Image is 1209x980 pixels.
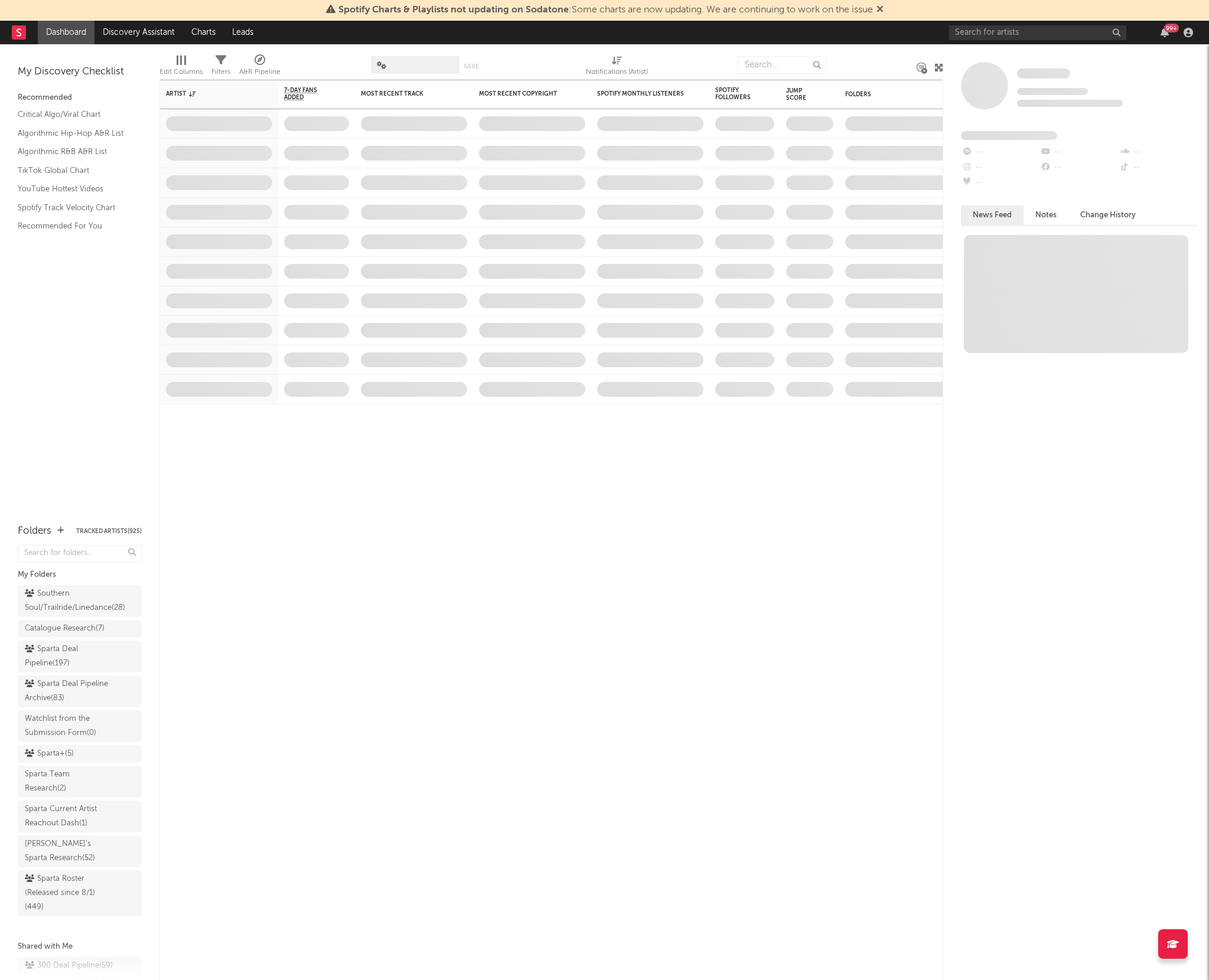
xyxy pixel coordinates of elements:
[845,91,934,98] div: Folders
[961,145,1039,160] div: --
[159,65,203,79] div: Edit Columns
[1017,68,1070,80] a: Some Artist
[18,127,130,140] a: Algorithmic Hip-Hop A&R List
[1119,145,1197,160] div: --
[166,90,255,97] div: Artist
[1017,68,1070,79] span: Some Artist
[25,622,105,636] div: Catalogue Research ( 7 )
[1024,205,1068,225] button: Notes
[18,568,142,582] div: My Folders
[1164,24,1179,32] div: 99 +
[738,56,827,74] input: Search...
[961,131,1057,140] span: Fans Added by Platform
[18,710,142,742] a: Watchlist from the Submission Form(0)
[211,50,230,84] div: Filters
[715,87,757,101] div: Spotify Followers
[1017,100,1123,107] span: 0 fans last week
[25,677,108,705] div: Sparta Deal Pipeline Archive ( 83 )
[18,65,142,79] div: My Discovery Checklist
[18,524,51,538] div: Folders
[876,5,884,15] span: Dismiss
[25,642,108,671] div: Sparta Deal Pipeline ( 197 )
[25,802,108,831] div: Sparta Current Artist Reachout Dash ( 1 )
[18,745,142,763] a: Sparta+(5)
[18,620,142,638] a: Catalogue Research(7)
[183,21,224,44] a: Charts
[284,87,331,101] span: 7-Day Fans Added
[464,63,479,70] button: Save
[18,108,130,121] a: Critical Algo/Viral Chart
[1068,205,1148,225] button: Change History
[76,528,142,534] button: Tracked Artists(925)
[18,201,130,214] a: Spotify Track Velocity Chart
[25,837,108,865] div: [PERSON_NAME]'s Sparta Research ( 52 )
[338,5,569,15] span: Spotify Charts & Playlists not updating on Sodatone
[961,175,1039,191] div: --
[18,675,142,707] a: Sparta Deal Pipeline Archive(83)
[597,90,686,97] div: Spotify Monthly Listeners
[1039,160,1118,175] div: --
[18,164,130,177] a: TikTok Global Chart
[25,872,108,914] div: Sparta Roster (Released since 8/1) ( 449 )
[25,587,125,615] div: Southern Soul/Trailride/Linedance ( 28 )
[18,545,142,562] input: Search for folders...
[25,747,74,761] div: Sparta+ ( 5 )
[961,205,1024,225] button: News Feed
[1039,145,1118,160] div: --
[25,959,113,973] div: 300 Deal Pipeline ( 59 )
[586,50,648,84] div: Notifications (Artist)
[18,641,142,672] a: Sparta Deal Pipeline(197)
[786,87,816,102] div: Jump Score
[18,801,142,832] a: Sparta Current Artist Reachout Dash(1)
[18,91,142,105] div: Recommended
[479,90,568,97] div: Most Recent Copyright
[18,835,142,867] a: [PERSON_NAME]'s Sparta Research(52)
[25,767,108,796] div: Sparta Team Research ( 2 )
[586,65,648,79] div: Notifications (Artist)
[18,940,142,954] div: Shared with Me
[1017,88,1088,95] span: Tracking Since: [DATE]
[949,25,1126,40] input: Search for artists
[361,90,449,97] div: Most Recent Track
[18,182,130,195] a: YouTube Hottest Videos
[1161,28,1169,37] button: 99+
[239,65,281,79] div: A&R Pipeline
[18,145,130,158] a: Algorithmic R&B A&R List
[94,21,183,44] a: Discovery Assistant
[224,21,262,44] a: Leads
[18,870,142,916] a: Sparta Roster (Released since 8/1)(449)
[239,50,281,84] div: A&R Pipeline
[18,766,142,798] a: Sparta Team Research(2)
[25,712,108,740] div: Watchlist from the Submission Form ( 0 )
[961,160,1039,175] div: --
[38,21,94,44] a: Dashboard
[1119,160,1197,175] div: --
[159,50,203,84] div: Edit Columns
[18,220,130,233] a: Recommended For You
[211,65,230,79] div: Filters
[338,5,873,15] span: : Some charts are now updating. We are continuing to work on the issue
[18,585,142,617] a: Southern Soul/Trailride/Linedance(28)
